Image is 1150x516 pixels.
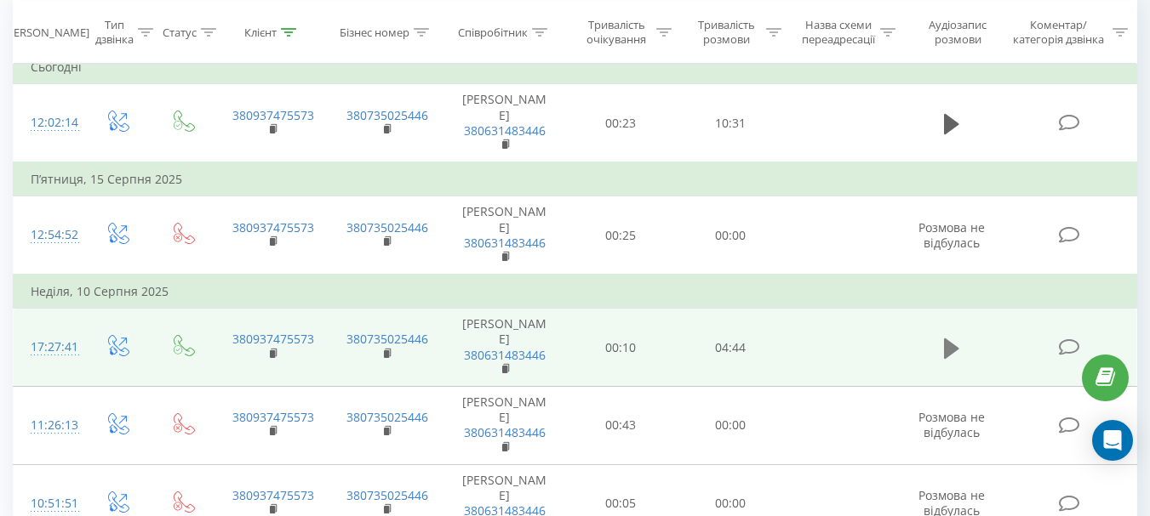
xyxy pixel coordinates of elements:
[676,196,786,275] td: 00:00
[458,25,528,39] div: Співробітник
[31,218,66,252] div: 12:54:52
[232,107,314,123] a: 380937475573
[244,25,277,39] div: Клієнт
[464,235,546,251] a: 380631483446
[346,487,428,503] a: 380735025446
[31,409,66,442] div: 11:26:13
[581,18,652,47] div: Тривалість очікування
[346,219,428,235] a: 380735025446
[918,219,985,251] span: Розмова не відбулась
[566,196,676,275] td: 00:25
[31,106,66,139] div: 12:02:14
[915,18,1001,47] div: Аудіозапис розмови
[676,309,786,387] td: 04:44
[346,409,428,425] a: 380735025446
[676,387,786,465] td: 00:00
[31,331,66,364] div: 17:27:41
[3,25,89,39] div: [PERSON_NAME]
[346,107,428,123] a: 380735025446
[14,50,1137,84] td: Сьогодні
[464,122,546,139] a: 380631483446
[346,331,428,347] a: 380735025446
[443,309,566,387] td: [PERSON_NAME]
[163,25,197,39] div: Статус
[801,18,876,47] div: Назва схеми переадресації
[566,84,676,162] td: 00:23
[566,309,676,387] td: 00:10
[464,424,546,440] a: 380631483446
[14,275,1137,309] td: Неділя, 10 Серпня 2025
[232,331,314,347] a: 380937475573
[340,25,409,39] div: Бізнес номер
[464,347,546,363] a: 380631483446
[918,409,985,440] span: Розмова не відбулась
[232,409,314,425] a: 380937475573
[1009,18,1108,47] div: Коментар/категорія дзвінка
[676,84,786,162] td: 10:31
[95,18,134,47] div: Тип дзвінка
[232,219,314,235] a: 380937475573
[443,196,566,275] td: [PERSON_NAME]
[566,387,676,465] td: 00:43
[14,162,1137,196] td: П’ятниця, 15 Серпня 2025
[232,487,314,503] a: 380937475573
[443,84,566,162] td: [PERSON_NAME]
[443,387,566,465] td: [PERSON_NAME]
[691,18,762,47] div: Тривалість розмови
[1092,420,1133,461] div: Open Intercom Messenger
